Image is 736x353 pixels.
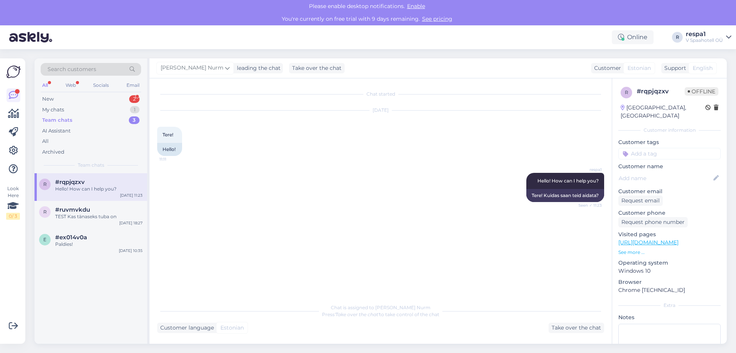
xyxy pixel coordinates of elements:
i: 'Take over the chat' [335,312,379,317]
div: Look Here [6,185,20,220]
div: # rqpjqzxv [637,87,685,96]
div: [DATE] [157,107,604,114]
div: Socials [92,80,110,90]
div: Web [64,80,77,90]
span: Enable [405,3,427,10]
a: [URL][DOMAIN_NAME] [618,239,678,246]
span: Chat is assigned to [PERSON_NAME] Nurm [331,305,430,310]
div: TEST Kas tänaseks tuba on [55,213,143,220]
div: Take over the chat [289,63,345,73]
span: Press to take control of the chat [322,312,439,317]
span: 11:11 [159,156,188,162]
input: Add a tag [618,148,721,159]
span: Hello! How can I help you? [537,178,599,184]
div: [GEOGRAPHIC_DATA], [GEOGRAPHIC_DATA] [621,104,705,120]
span: Seen ✓ 11:23 [573,202,602,208]
span: Estonian [220,324,244,332]
p: Customer email [618,187,721,196]
span: #rqpjqzxv [55,179,85,186]
div: All [41,80,49,90]
div: All [42,138,49,145]
p: Browser [618,278,721,286]
p: Notes [618,313,721,322]
span: [PERSON_NAME] Nurm [161,64,223,72]
span: r [43,209,47,215]
p: Customer phone [618,209,721,217]
div: Customer language [157,324,214,332]
span: Estonian [628,64,651,72]
div: [DATE] 11:23 [120,192,143,198]
p: Customer tags [618,138,721,146]
p: Customer name [618,162,721,171]
a: See pricing [420,15,455,22]
div: AI Assistant [42,127,71,135]
span: respa1 [573,167,602,172]
div: leading the chat [234,64,281,72]
div: Support [661,64,686,72]
div: [DATE] 18:27 [119,220,143,226]
div: 0 / 3 [6,213,20,220]
div: 1 [130,106,140,114]
p: Operating system [618,259,721,267]
span: Team chats [78,162,104,169]
p: See more ... [618,249,721,256]
div: [DATE] 10:35 [119,248,143,254]
div: Online [612,30,654,44]
span: Offline [685,87,718,96]
div: Chat started [157,91,604,98]
div: Hello! How can I help you? [55,186,143,192]
div: New [42,95,54,103]
div: Archived [42,148,64,156]
div: Extra [618,302,721,309]
div: V Spaahotell OÜ [686,37,723,43]
div: Take over the chat [549,323,604,333]
div: Tere! Kuidas saan teid aidata? [526,189,604,202]
p: Chrome [TECHNICAL_ID] [618,286,721,294]
div: R [672,32,683,43]
span: e [43,237,46,242]
div: respa1 [686,31,723,37]
span: r [43,181,47,187]
div: My chats [42,106,64,114]
span: #ruvmvkdu [55,206,90,213]
input: Add name [619,174,712,182]
div: Request phone number [618,217,688,227]
div: Customer [591,64,621,72]
div: Customer information [618,127,721,134]
div: 2 [129,95,140,103]
span: r [625,89,628,95]
div: 3 [129,116,140,124]
span: #ex014v0a [55,234,87,241]
div: Team chats [42,116,72,124]
div: Email [125,80,141,90]
a: respa1V Spaahotell OÜ [686,31,731,43]
img: Askly Logo [6,65,21,79]
p: Windows 10 [618,267,721,275]
p: Visited pages [618,230,721,239]
span: Search customers [48,65,96,73]
span: English [693,64,713,72]
div: Hello! [157,143,182,156]
span: Tere! [163,132,173,138]
div: Paldies! [55,241,143,248]
div: Request email [618,196,663,206]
